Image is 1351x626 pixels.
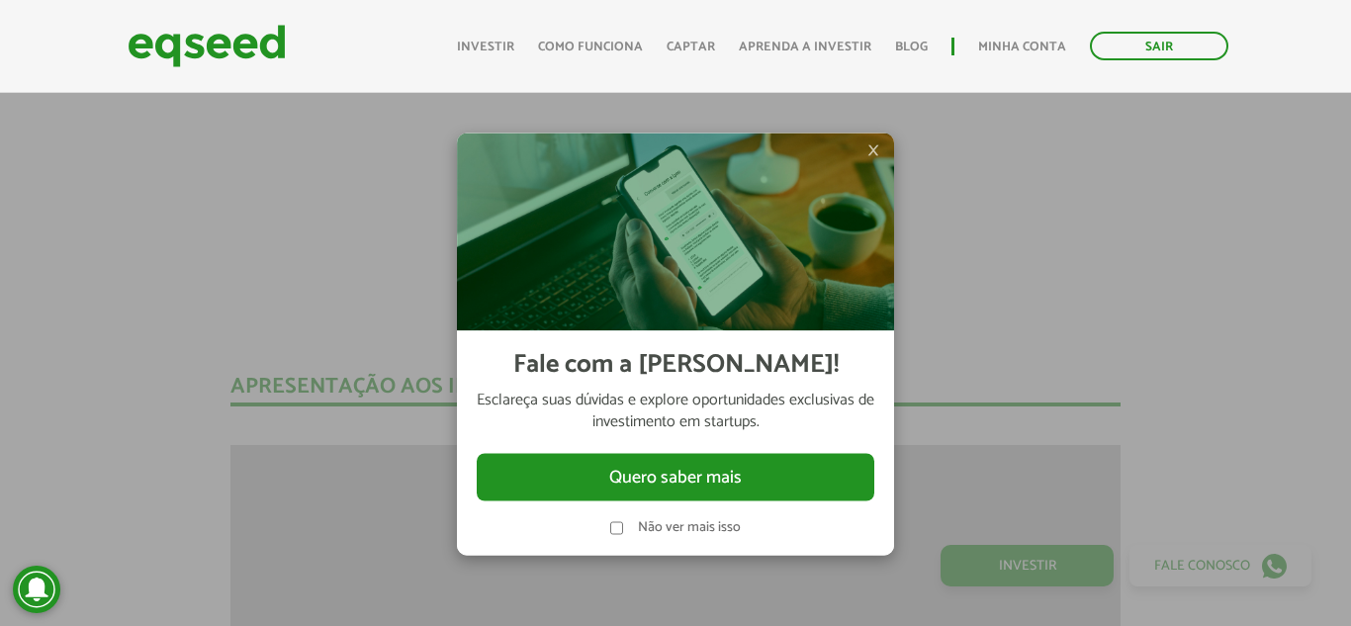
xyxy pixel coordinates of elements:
a: Minha conta [978,41,1066,53]
a: Captar [667,41,715,53]
button: Quero saber mais [477,453,874,500]
a: Blog [895,41,928,53]
img: EqSeed [128,20,286,72]
img: Imagem celular [457,134,894,331]
a: Investir [457,41,514,53]
a: Aprenda a investir [739,41,871,53]
h2: Fale com a [PERSON_NAME]! [513,351,839,380]
p: Esclareça suas dúvidas e explore oportunidades exclusivas de investimento em startups. [477,390,874,434]
label: Não ver mais isso [638,521,741,535]
a: Sair [1090,32,1228,60]
a: Como funciona [538,41,643,53]
span: × [867,138,879,162]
